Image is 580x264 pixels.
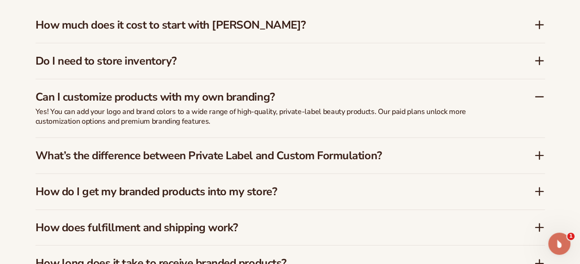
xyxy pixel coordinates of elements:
span: 1 [567,233,574,240]
iframe: Intercom live chat [548,233,570,255]
h3: How do I get my branded products into my store? [36,185,506,198]
h3: Do I need to store inventory? [36,54,506,68]
p: Yes! You can add your logo and brand colors to a wide range of high-quality, private-label beauty... [36,107,497,126]
h3: Can I customize products with my own branding? [36,90,506,104]
h3: How much does it cost to start with [PERSON_NAME]? [36,18,506,32]
h3: What’s the difference between Private Label and Custom Formulation? [36,149,506,162]
h3: How does fulfillment and shipping work? [36,221,506,234]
